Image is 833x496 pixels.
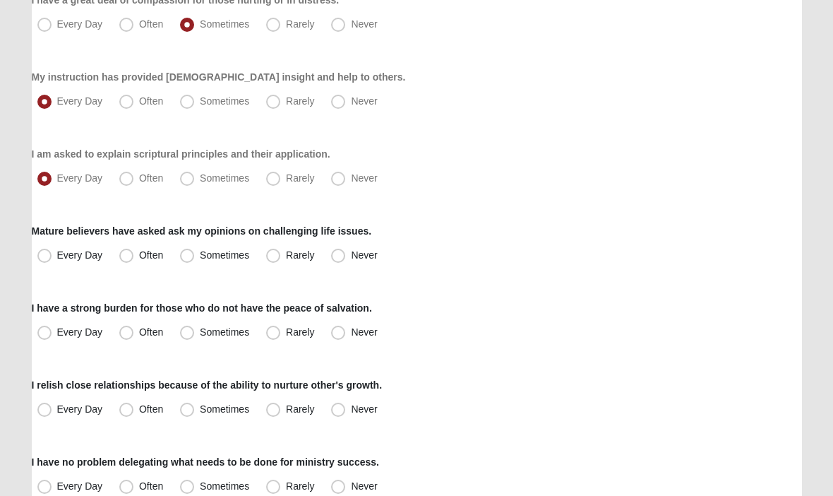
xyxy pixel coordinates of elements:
[351,404,377,415] span: Never
[32,71,406,85] label: My instruction has provided [DEMOGRAPHIC_DATA] insight and help to others.
[139,250,163,261] span: Often
[351,19,377,30] span: Never
[57,250,103,261] span: Every Day
[57,404,103,415] span: Every Day
[57,327,103,338] span: Every Day
[351,96,377,107] span: Never
[57,96,103,107] span: Every Day
[32,456,379,470] label: I have no problem delegating what needs to be done for ministry success.
[139,327,163,338] span: Often
[351,173,377,184] span: Never
[286,173,314,184] span: Rarely
[200,96,249,107] span: Sometimes
[139,404,163,415] span: Often
[139,19,163,30] span: Often
[286,327,314,338] span: Rarely
[32,148,330,162] label: I am asked to explain scriptural principles and their application.
[139,96,163,107] span: Often
[286,250,314,261] span: Rarely
[200,19,249,30] span: Sometimes
[286,19,314,30] span: Rarely
[351,327,377,338] span: Never
[32,379,383,393] label: I relish close relationships because of the ability to nurture other's growth.
[139,173,163,184] span: Often
[286,404,314,415] span: Rarely
[200,404,249,415] span: Sometimes
[200,173,249,184] span: Sometimes
[200,327,249,338] span: Sometimes
[57,173,103,184] span: Every Day
[57,19,103,30] span: Every Day
[32,302,372,316] label: I have a strong burden for those who do not have the peace of salvation.
[286,96,314,107] span: Rarely
[32,225,372,239] label: Mature believers have asked ask my opinions on challenging life issues.
[200,250,249,261] span: Sometimes
[351,250,377,261] span: Never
